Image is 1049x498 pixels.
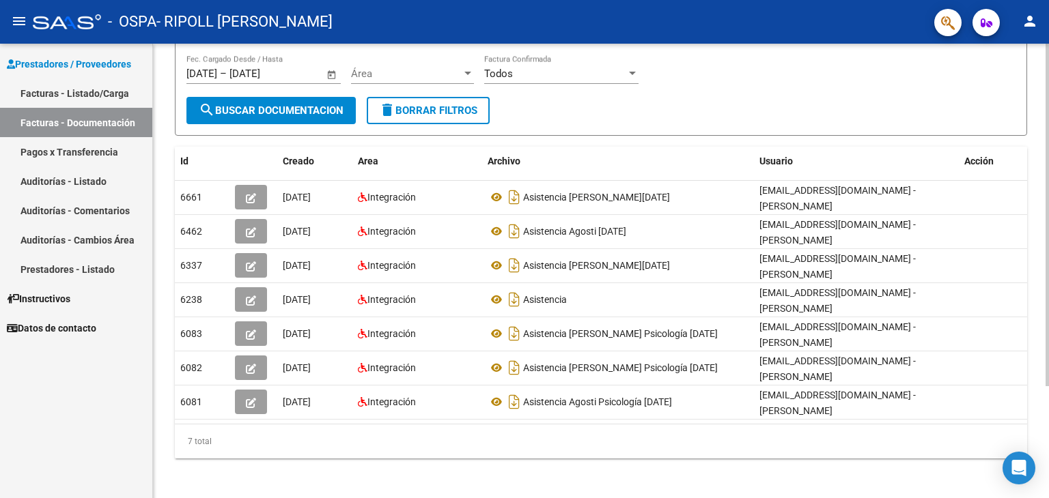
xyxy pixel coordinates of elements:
span: Área [351,68,462,80]
span: 6337 [180,260,202,271]
span: [DATE] [283,294,311,305]
datatable-header-cell: Usuario [754,147,959,176]
button: Borrar Filtros [367,97,490,124]
span: - RIPOLL [PERSON_NAME] [156,7,333,37]
span: Acción [964,156,994,166]
i: Descargar documento [505,220,523,242]
datatable-header-cell: Acción [959,147,1027,176]
span: 6661 [180,192,202,203]
span: 6082 [180,362,202,373]
span: [EMAIL_ADDRESS][DOMAIN_NAME] - [PERSON_NAME] [759,390,916,416]
div: Open Intercom Messenger [1003,452,1035,484]
datatable-header-cell: Archivo [482,147,754,176]
span: Area [358,156,378,166]
i: Descargar documento [505,289,523,310]
span: Integración [367,328,416,339]
button: Buscar Documentacion [186,97,356,124]
span: [EMAIL_ADDRESS][DOMAIN_NAME] - [PERSON_NAME] [759,355,916,382]
span: Datos de contacto [7,321,96,336]
span: [DATE] [283,226,311,237]
datatable-header-cell: Area [352,147,482,176]
span: – [220,68,227,80]
span: Id [180,156,188,166]
span: Asistencia [PERSON_NAME] Psicología [DATE] [523,328,718,339]
span: 6462 [180,226,202,237]
span: Asistencia [PERSON_NAME][DATE] [523,260,670,271]
i: Descargar documento [505,186,523,208]
mat-icon: person [1022,13,1038,29]
span: 6081 [180,396,202,407]
span: Integración [367,396,416,407]
span: [DATE] [283,362,311,373]
span: 6083 [180,328,202,339]
span: Integración [367,226,416,237]
span: - OSPA [108,7,156,37]
span: 6238 [180,294,202,305]
i: Descargar documento [505,357,523,379]
div: 7 total [175,424,1027,458]
span: [DATE] [283,396,311,407]
span: [DATE] [283,192,311,203]
span: [DATE] [283,328,311,339]
span: Borrar Filtros [379,104,477,117]
span: Asistencia Agosti [DATE] [523,226,626,237]
i: Descargar documento [505,323,523,345]
datatable-header-cell: Id [175,147,229,176]
span: [EMAIL_ADDRESS][DOMAIN_NAME] - [PERSON_NAME] [759,321,916,348]
span: Prestadores / Proveedores [7,57,131,72]
i: Descargar documento [505,391,523,413]
span: Instructivos [7,291,70,306]
input: Start date [186,68,217,80]
span: Usuario [759,156,793,166]
span: [EMAIL_ADDRESS][DOMAIN_NAME] - [PERSON_NAME] [759,219,916,246]
datatable-header-cell: Creado [277,147,352,176]
span: [EMAIL_ADDRESS][DOMAIN_NAME] - [PERSON_NAME] [759,253,916,280]
span: [EMAIL_ADDRESS][DOMAIN_NAME] - [PERSON_NAME] [759,287,916,314]
span: Buscar Documentacion [199,104,344,117]
mat-icon: search [199,102,215,118]
span: [EMAIL_ADDRESS][DOMAIN_NAME] - [PERSON_NAME] [759,185,916,211]
span: Asistencia [PERSON_NAME][DATE] [523,192,670,203]
span: [DATE] [283,260,311,271]
button: Open calendar [324,67,340,83]
i: Descargar documento [505,254,523,276]
span: Integración [367,294,416,305]
span: Integración [367,362,416,373]
span: Todos [484,68,513,80]
span: Integración [367,260,416,271]
mat-icon: delete [379,102,395,118]
span: Asistencia [PERSON_NAME] Psicología [DATE] [523,362,718,373]
span: Asistencia [523,294,567,305]
span: Creado [283,156,314,166]
span: Integración [367,192,416,203]
span: Asistencia Agosti Psicología [DATE] [523,396,672,407]
input: End date [229,68,296,80]
mat-icon: menu [11,13,27,29]
span: Archivo [488,156,520,166]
